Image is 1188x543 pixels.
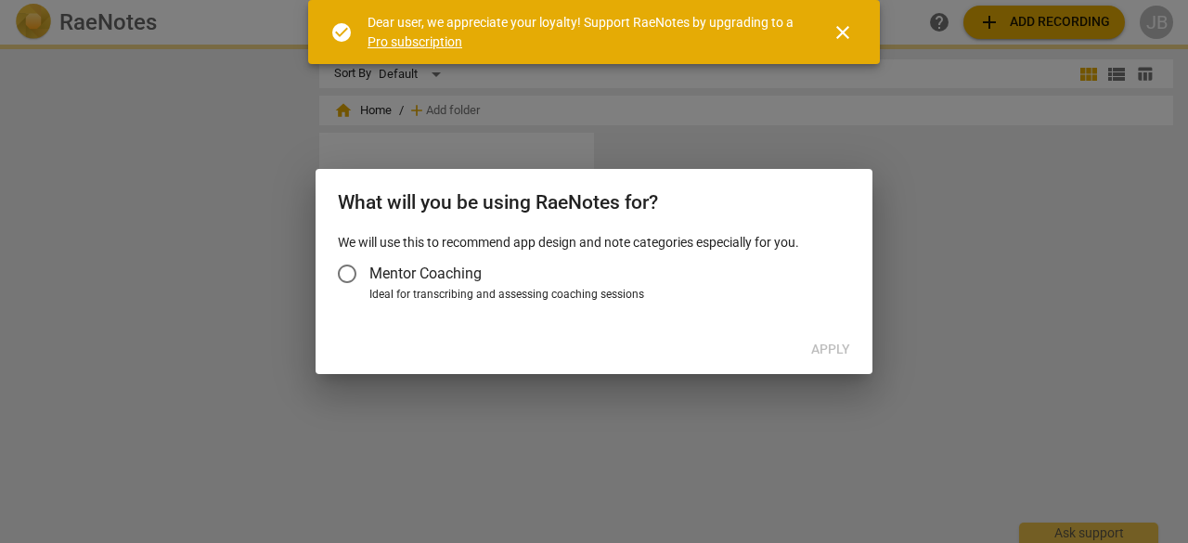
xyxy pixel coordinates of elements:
[368,13,798,51] div: Dear user, we appreciate your loyalty! Support RaeNotes by upgrading to a
[338,233,850,252] p: We will use this to recommend app design and note categories especially for you.
[338,252,850,304] div: Account type
[820,10,865,55] button: Close
[338,191,850,214] h2: What will you be using RaeNotes for?
[368,34,462,49] a: Pro subscription
[330,21,353,44] span: check_circle
[369,287,845,304] div: Ideal for transcribing and assessing coaching sessions
[369,263,482,284] span: Mentor Coaching
[832,21,854,44] span: close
